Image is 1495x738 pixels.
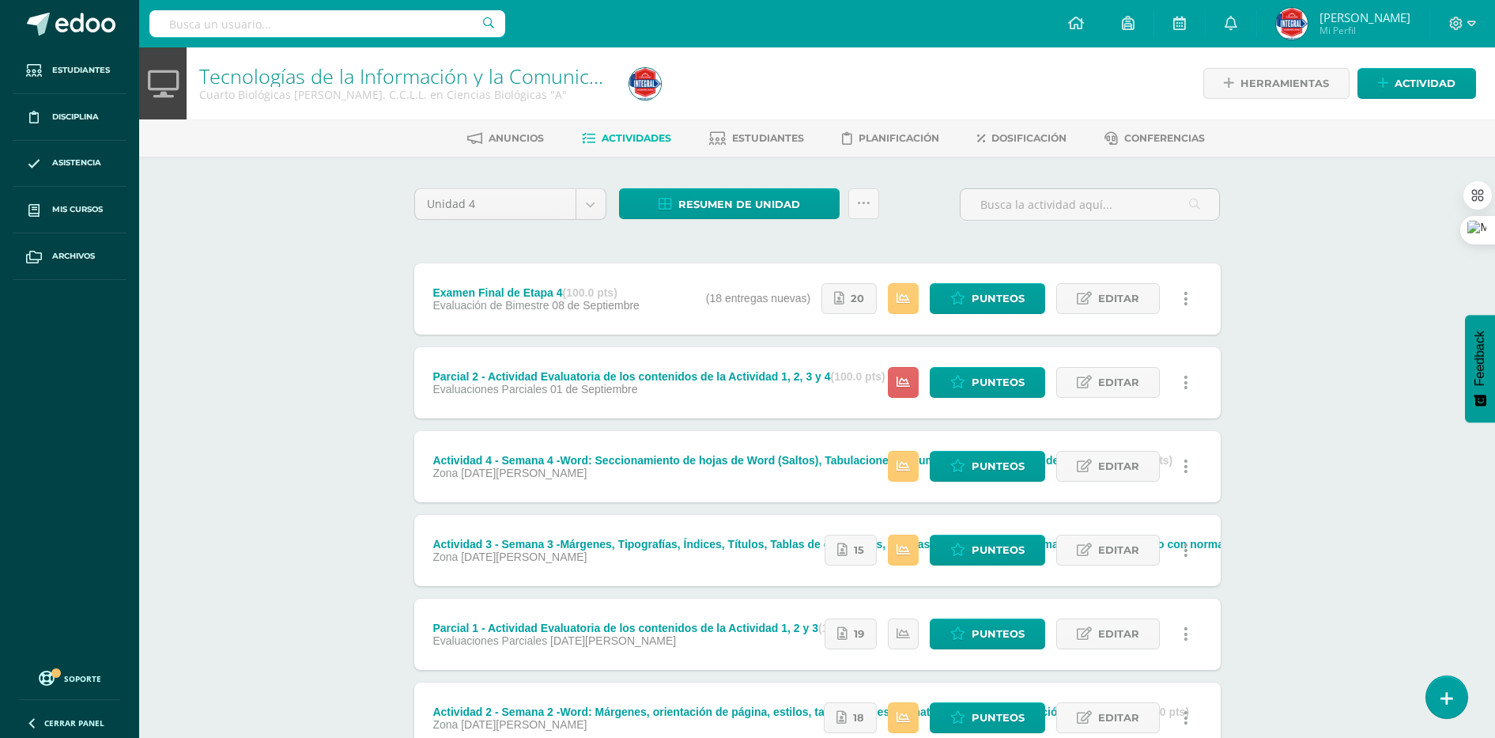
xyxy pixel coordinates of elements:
strong: (100.0 pts) [831,370,885,383]
a: 19 [825,619,877,649]
button: Feedback - Mostrar encuesta [1465,315,1495,422]
span: Zona [432,467,458,479]
span: Evaluaciones Parciales [432,634,547,647]
span: Evaluaciones Parciales [432,383,547,395]
span: Mis cursos [52,203,103,216]
a: Punteos [930,283,1045,314]
span: Cerrar panel [44,717,104,729]
span: Zona [432,551,458,563]
span: Anuncios [489,132,544,144]
a: Unidad 4 [415,189,606,219]
span: Estudiantes [52,64,110,77]
a: Mis cursos [13,187,126,233]
a: 18 [824,702,877,733]
a: Punteos [930,451,1045,482]
span: Resumen de unidad [678,190,800,219]
span: Archivos [52,250,95,263]
span: 18 [853,703,864,732]
span: Evaluación de Bimestre [432,299,549,312]
span: Editar [1098,452,1139,481]
span: [DATE][PERSON_NAME] [461,467,587,479]
div: Parcial 1 - Actividad Evaluatoria de los contenidos de la Actividad 1, 2 y 3 [432,622,873,634]
span: Punteos [972,452,1025,481]
div: Examen Final de Etapa 4 [432,286,640,299]
a: 20 [821,283,877,314]
a: Anuncios [467,126,544,151]
span: Actividades [602,132,671,144]
a: Asistencia [13,141,126,187]
span: 20 [851,284,864,313]
a: Planificación [842,126,939,151]
div: Parcial 2 - Actividad Evaluatoria de los contenidos de la Actividad 1, 2, 3 y 4 [432,370,885,383]
span: [DATE][PERSON_NAME] [461,718,587,731]
h1: Tecnologías de la Información y la Comunicación I [199,65,610,87]
span: Disciplina [52,111,99,123]
div: Actividad 3 - Semana 3 -Márgenes, Tipografías, Índices, Títulos, Tablas de contenidos, Normas APA... [432,538,1313,551]
a: Punteos [930,702,1045,733]
span: Editar [1098,703,1139,732]
span: Punteos [972,284,1025,313]
span: [PERSON_NAME] [1319,9,1410,25]
a: Soporte [19,667,120,688]
span: Planificación [859,132,939,144]
span: Editar [1098,619,1139,649]
input: Busca un usuario... [149,10,505,37]
span: 08 de Septiembre [552,299,640,312]
span: Herramientas [1240,69,1329,98]
a: Tecnologías de la Información y la Comunicación I [199,62,647,89]
span: Punteos [972,536,1025,565]
span: Actividad [1395,69,1455,98]
span: 01 de Septiembre [550,383,638,395]
a: Estudiantes [709,126,804,151]
a: Herramientas [1203,68,1350,99]
span: Mi Perfil [1319,24,1410,37]
span: Asistencia [52,157,101,169]
span: Unidad 4 [427,189,564,219]
div: Actividad 2 - Semana 2 -Word: Márgenes, orientación de página, estilos, tablas, bordes, formato, ... [432,706,1189,718]
strong: (100.0 pts) [563,286,617,299]
span: Zona [432,718,458,731]
a: Actividades [582,126,671,151]
span: Feedback [1473,331,1487,386]
span: 19 [854,619,864,649]
span: Punteos [972,368,1025,397]
span: Punteos [972,703,1025,732]
a: Archivos [13,233,126,280]
span: Estudiantes [732,132,804,144]
span: Editar [1098,536,1139,565]
span: Punteos [972,619,1025,649]
a: Punteos [930,535,1045,566]
a: Disciplina [13,94,126,141]
span: [DATE][PERSON_NAME] [550,634,676,647]
img: 5b05793df8038e2f74dd67e63a03d3f6.png [629,68,661,100]
span: Conferencias [1124,132,1205,144]
a: Resumen de unidad [619,188,840,219]
span: Soporte [64,673,101,684]
a: 15 [825,535,877,566]
a: Actividad [1357,68,1476,99]
span: 15 [854,536,864,565]
span: Dosificación [991,132,1067,144]
span: [DATE][PERSON_NAME] [461,551,587,563]
img: 5b05793df8038e2f74dd67e63a03d3f6.png [1276,8,1308,40]
input: Busca la actividad aquí... [961,189,1219,220]
a: Punteos [930,367,1045,398]
div: Actividad 4 - Semana 4 -Word: Seccionamiento de hojas de Word (Saltos), Tabulaciones, Columnas, í... [432,454,1172,467]
a: Conferencias [1104,126,1205,151]
a: Punteos [930,619,1045,649]
span: Editar [1098,368,1139,397]
div: Cuarto Biológicas Bach. C.C.L.L. en Ciencias Biológicas 'A' [199,87,610,102]
a: Estudiantes [13,47,126,94]
span: Editar [1098,284,1139,313]
a: Dosificación [977,126,1067,151]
